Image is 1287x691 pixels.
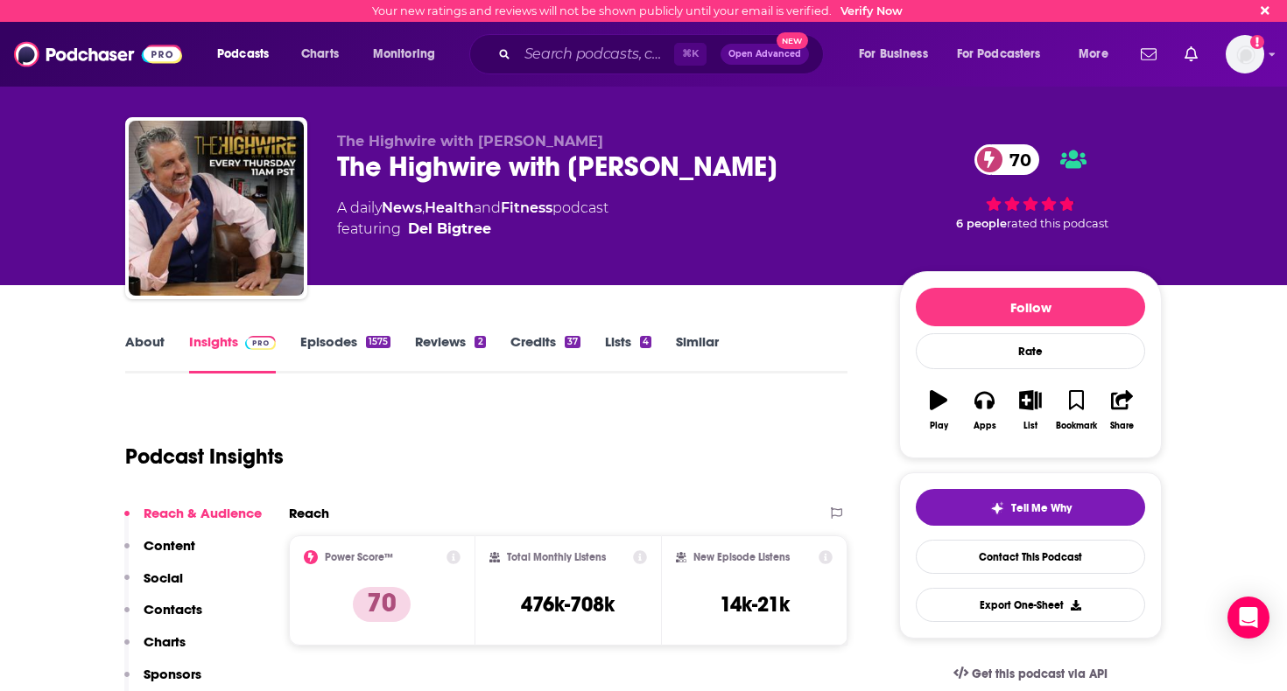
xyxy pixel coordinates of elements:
[415,333,485,373] a: Reviews2
[408,219,491,240] a: Del Bigtree
[916,540,1145,574] a: Contact This Podcast
[521,591,615,618] h3: 476k-708k
[217,42,269,66] span: Podcasts
[916,489,1145,526] button: tell me why sparkleTell Me Why
[1100,379,1145,442] button: Share
[144,601,202,618] p: Contacts
[1110,421,1134,431] div: Share
[992,144,1040,175] span: 70
[144,537,195,554] p: Content
[916,333,1145,369] div: Rate
[337,198,608,240] div: A daily podcast
[1226,35,1264,73] span: Logged in as brendanmontesinos1
[728,50,801,59] span: Open Advanced
[974,144,1040,175] a: 70
[777,32,808,49] span: New
[289,505,329,521] h2: Reach
[14,38,182,71] img: Podchaser - Follow, Share and Rate Podcasts
[486,34,840,74] div: Search podcasts, credits, & more...
[337,219,608,240] span: featuring
[245,336,276,350] img: Podchaser Pro
[916,288,1145,326] button: Follow
[124,505,262,537] button: Reach & Audience
[1011,501,1072,515] span: Tell Me Why
[720,591,790,618] h3: 14k-21k
[425,199,474,216] a: Health
[366,336,390,348] div: 1575
[1178,39,1205,69] a: Show notifications dropdown
[1227,597,1269,639] div: Open Intercom Messenger
[325,551,393,563] h2: Power Score™
[124,601,202,633] button: Contacts
[144,633,186,650] p: Charts
[337,133,603,150] span: The Highwire with [PERSON_NAME]
[1066,40,1130,68] button: open menu
[956,217,1007,230] span: 6 people
[930,421,948,431] div: Play
[693,551,790,563] h2: New Episode Listens
[676,333,719,373] a: Similar
[189,333,276,373] a: InsightsPodchaser Pro
[957,42,1041,66] span: For Podcasters
[1250,35,1264,49] svg: Email not verified
[124,633,186,666] button: Charts
[640,336,651,348] div: 4
[510,333,580,373] a: Credits37
[372,4,903,17] div: Your new ratings and reviews will not be shown publicly until your email is verified.
[300,333,390,373] a: Episodes1575
[205,40,292,68] button: open menu
[1226,35,1264,73] img: User Profile
[125,333,165,373] a: About
[129,121,304,296] img: The Highwire with Del Bigtree
[972,667,1108,681] span: Get this podcast via API
[353,587,411,622] p: 70
[517,40,674,68] input: Search podcasts, credits, & more...
[124,569,183,602] button: Social
[1226,35,1264,73] button: Show profile menu
[1007,217,1108,230] span: rated this podcast
[1023,421,1037,431] div: List
[501,199,552,216] a: Fitness
[916,379,961,442] button: Play
[422,199,425,216] span: ,
[474,199,501,216] span: and
[847,40,950,68] button: open menu
[125,443,284,470] h1: Podcast Insights
[859,42,928,66] span: For Business
[565,336,580,348] div: 37
[1053,379,1099,442] button: Bookmark
[840,4,903,17] a: Verify Now
[290,40,349,68] a: Charts
[605,333,651,373] a: Lists4
[946,40,1066,68] button: open menu
[1134,39,1164,69] a: Show notifications dropdown
[1008,379,1053,442] button: List
[124,537,195,569] button: Content
[382,199,422,216] a: News
[301,42,339,66] span: Charts
[144,505,262,521] p: Reach & Audience
[507,551,606,563] h2: Total Monthly Listens
[144,666,201,682] p: Sponsors
[916,588,1145,622] button: Export One-Sheet
[361,40,458,68] button: open menu
[961,379,1007,442] button: Apps
[1056,421,1097,431] div: Bookmark
[974,421,996,431] div: Apps
[990,501,1004,515] img: tell me why sparkle
[899,133,1162,241] div: 70 6 peoplerated this podcast
[1079,42,1108,66] span: More
[144,569,183,586] p: Social
[721,44,809,65] button: Open AdvancedNew
[674,43,707,66] span: ⌘ K
[373,42,435,66] span: Monitoring
[475,336,485,348] div: 2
